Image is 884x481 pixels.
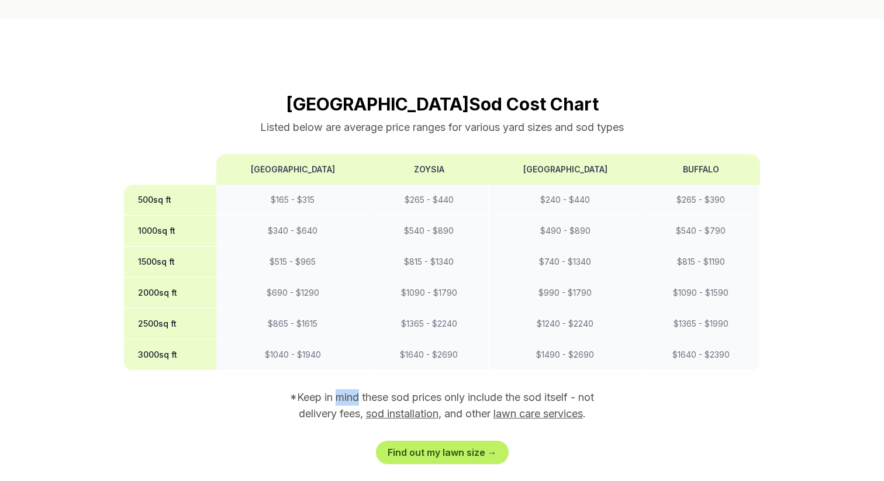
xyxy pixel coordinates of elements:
[642,216,759,247] td: $ 540 - $ 790
[488,309,642,340] td: $ 1240 - $ 2240
[366,407,438,420] a: sod installation
[642,185,759,216] td: $ 265 - $ 390
[216,185,370,216] td: $ 165 - $ 315
[642,247,759,278] td: $ 815 - $ 1190
[488,247,642,278] td: $ 740 - $ 1340
[370,185,488,216] td: $ 265 - $ 440
[216,278,370,309] td: $ 690 - $ 1290
[642,154,759,185] th: Buffalo
[370,340,488,371] td: $ 1640 - $ 2690
[488,185,642,216] td: $ 240 - $ 440
[124,185,216,216] th: 500 sq ft
[488,278,642,309] td: $ 990 - $ 1790
[216,247,370,278] td: $ 515 - $ 965
[124,119,760,136] p: Listed below are average price ranges for various yard sizes and sod types
[216,154,370,185] th: [GEOGRAPHIC_DATA]
[376,441,509,464] a: Find out my lawn size →
[488,340,642,371] td: $ 1490 - $ 2690
[124,247,216,278] th: 1500 sq ft
[370,154,488,185] th: Zoysia
[370,278,488,309] td: $ 1090 - $ 1790
[493,407,583,420] a: lawn care services
[488,216,642,247] td: $ 490 - $ 890
[124,309,216,340] th: 2500 sq ft
[642,278,759,309] td: $ 1090 - $ 1590
[370,309,488,340] td: $ 1365 - $ 2240
[274,389,610,422] p: *Keep in mind these sod prices only include the sod itself - not delivery fees, , and other .
[216,216,370,247] td: $ 340 - $ 640
[488,154,642,185] th: [GEOGRAPHIC_DATA]
[216,340,370,371] td: $ 1040 - $ 1940
[642,309,759,340] td: $ 1365 - $ 1990
[370,247,488,278] td: $ 815 - $ 1340
[124,278,216,309] th: 2000 sq ft
[124,216,216,247] th: 1000 sq ft
[124,94,760,115] h2: [GEOGRAPHIC_DATA] Sod Cost Chart
[642,340,759,371] td: $ 1640 - $ 2390
[124,340,216,371] th: 3000 sq ft
[216,309,370,340] td: $ 865 - $ 1615
[370,216,488,247] td: $ 540 - $ 890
